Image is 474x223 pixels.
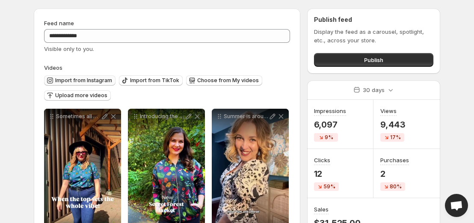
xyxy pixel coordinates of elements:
[314,169,339,179] p: 12
[44,64,62,71] span: Videos
[186,75,262,86] button: Choose from My videos
[44,90,111,101] button: Upload more videos
[380,156,409,164] h3: Purchases
[197,77,259,84] span: Choose from My videos
[44,20,74,27] span: Feed name
[390,134,401,141] span: 17%
[140,113,184,120] p: Introducing the [PERSON_NAME] in our new Secret Forest print This perfect jacket captures the ess...
[130,77,179,84] span: Import from TikTok
[323,183,335,190] span: 59%
[314,119,346,130] p: 6,097
[380,169,409,179] p: 2
[55,92,107,99] span: Upload more videos
[314,107,346,115] h3: Impressions
[314,205,329,214] h3: Sales
[364,56,383,64] span: Publish
[363,86,385,94] p: 30 days
[314,15,433,24] h2: Publish feed
[44,75,116,86] button: Import from Instagram
[380,119,405,130] p: 9,443
[55,77,112,84] span: Import from Instagram
[314,156,330,164] h3: Clicks
[314,27,433,45] p: Display the feed as a carousel, spotlight, etc., across your store.
[380,107,397,115] h3: Views
[390,183,402,190] span: 80%
[314,53,433,67] button: Publish
[325,134,333,141] span: 9%
[224,113,268,120] p: Summer is around the corner and we love all the good reasons to love the [PERSON_NAME] dress Orig...
[445,194,468,217] div: Open chat
[56,113,101,120] p: Sometimes all you need is that fun top to set the mood Model gennavieve_smith
[44,45,94,52] span: Visible only to you.
[119,75,183,86] button: Import from TikTok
